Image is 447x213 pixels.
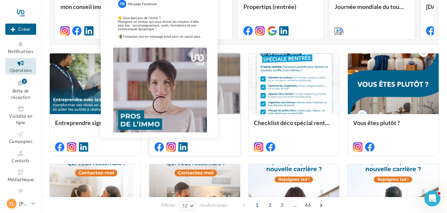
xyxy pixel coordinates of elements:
[8,49,33,54] span: Notifications
[5,148,36,165] a: Contacts
[179,201,196,210] button: 12
[8,177,34,182] span: Médiathèque
[424,190,440,206] iframe: Intercom live chat
[22,79,27,84] div: 2
[182,203,188,208] span: 12
[9,139,32,144] span: Campagnes
[200,202,227,208] span: résultats/page
[11,88,30,100] span: Boîte de réception
[5,24,36,35] button: Créer
[302,200,313,210] span: 66
[5,24,36,35] div: Nouvelle campagne
[5,197,36,210] a: YL [PERSON_NAME]
[5,39,36,55] button: Notifications
[9,113,32,125] span: Visibilité en ligne
[60,3,135,17] div: mon conseil immo
[19,200,29,207] p: [PERSON_NAME]
[252,200,262,210] span: 1
[10,68,32,73] span: Opérations
[5,104,36,126] a: Visibilité en ligne
[5,58,36,74] a: Opérations
[161,202,176,208] span: Afficher
[5,129,36,145] a: Campagnes
[5,186,36,203] a: Calendrier
[289,200,300,210] span: ...
[9,200,14,207] span: YL
[265,200,275,210] span: 2
[277,200,287,210] span: 3
[5,77,36,102] a: Boîte de réception2
[55,119,135,133] div: Entreprendre signifie
[5,167,36,183] a: Médiathèque
[155,119,235,133] div: Pros de l'immo
[152,3,227,17] div: Automne
[335,3,410,17] div: Journée mondiale du tourisme
[254,119,334,133] div: Checklist déco spécial rentrée
[243,3,318,17] div: Propertips (rentrée)
[353,119,433,133] div: Vous êtes plutôt ?
[12,158,30,163] span: Contacts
